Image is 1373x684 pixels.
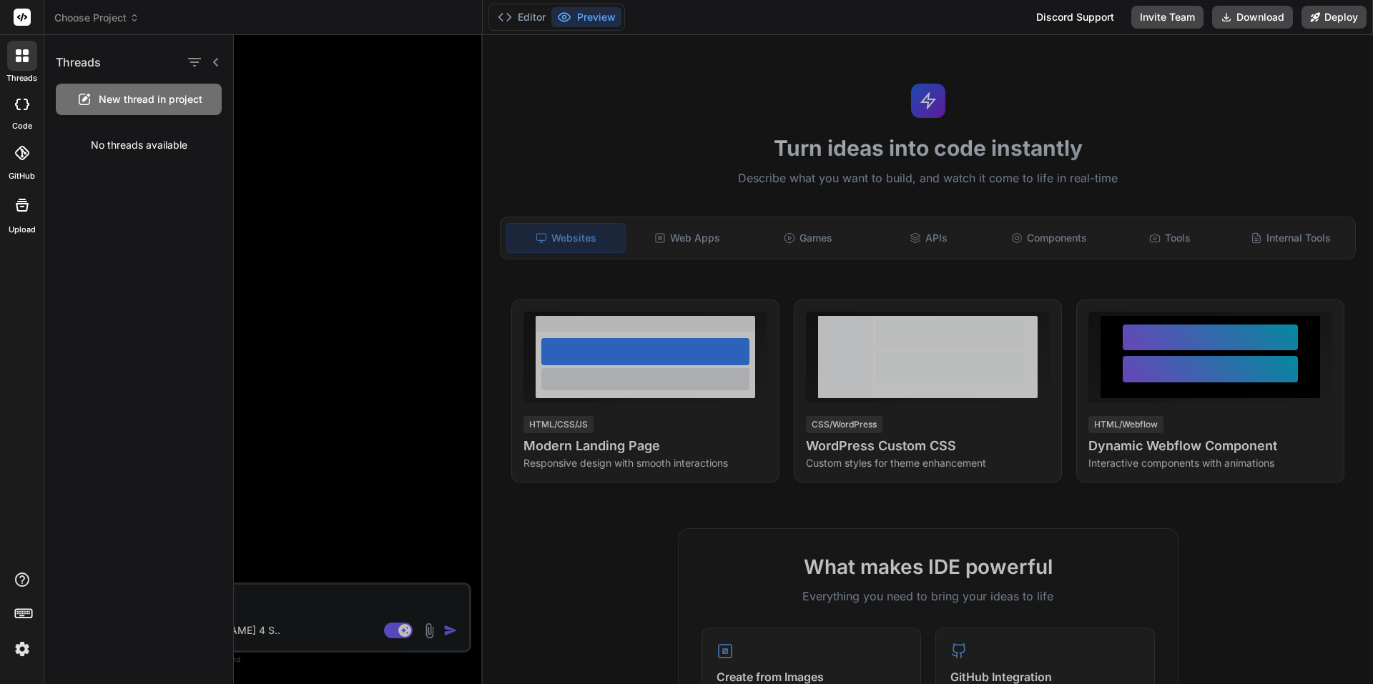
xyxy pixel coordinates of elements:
[10,637,34,661] img: settings
[12,120,32,132] label: code
[1212,6,1293,29] button: Download
[1301,6,1367,29] button: Deploy
[9,170,35,182] label: GitHub
[1131,6,1204,29] button: Invite Team
[551,7,621,27] button: Preview
[44,127,233,164] div: No threads available
[1028,6,1123,29] div: Discord Support
[9,224,36,236] label: Upload
[6,72,37,84] label: threads
[492,7,551,27] button: Editor
[54,11,139,25] span: Choose Project
[56,54,101,71] h1: Threads
[99,92,202,106] span: New thread in project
